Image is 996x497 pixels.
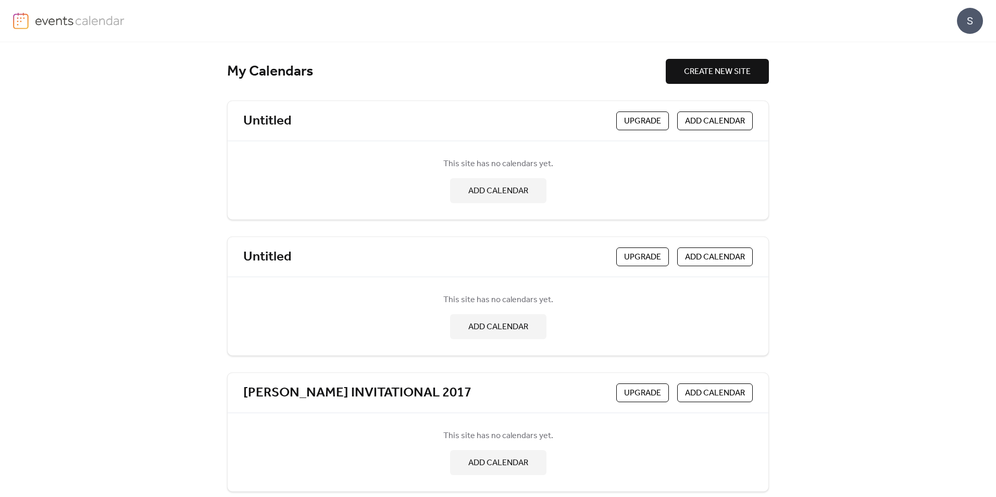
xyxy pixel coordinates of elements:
button: ADD CALENDAR [677,111,753,130]
span: This site has no calendars yet. [443,158,553,170]
a: [PERSON_NAME] INVITATIONAL 2017 [243,384,471,402]
img: logo [13,13,29,29]
img: logo-type [35,13,125,28]
a: Untitled [243,113,291,130]
button: CREATE NEW SITE [666,59,769,84]
a: Untitled [243,249,291,266]
span: Upgrade [624,387,661,400]
span: ADD CALENDAR [685,387,745,400]
button: ADD CALENDAR [677,383,753,402]
span: ADD CALENDAR [468,457,528,469]
div: S [957,8,983,34]
button: Upgrade [616,247,669,266]
button: Upgrade [616,383,669,402]
span: This site has no calendars yet. [443,430,553,442]
button: ADD CALENDAR [450,178,546,203]
span: ADD CALENDAR [685,251,745,264]
button: ADD CALENDAR [677,247,753,266]
span: ADD CALENDAR [468,321,528,333]
div: My Calendars [227,63,666,81]
span: ADD CALENDAR [685,115,745,128]
span: CREATE NEW SITE [684,66,751,78]
button: Upgrade [616,111,669,130]
button: ADD CALENDAR [450,450,546,475]
span: Upgrade [624,251,661,264]
span: This site has no calendars yet. [443,294,553,306]
span: ADD CALENDAR [468,185,528,197]
span: Upgrade [624,115,661,128]
button: ADD CALENDAR [450,314,546,339]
